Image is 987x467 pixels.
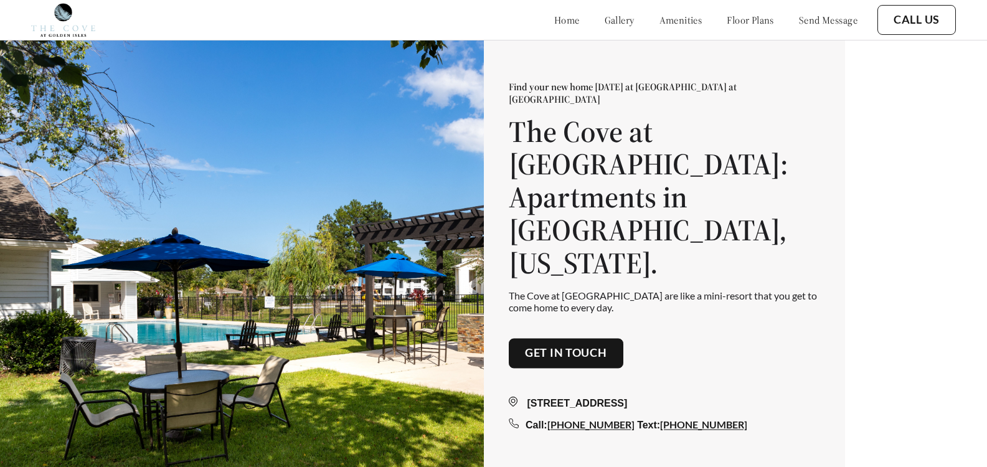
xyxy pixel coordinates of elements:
a: Get in touch [525,346,607,360]
img: cove_at_golden_isles_logo.png [31,3,95,37]
p: Find your new home [DATE] at [GEOGRAPHIC_DATA] at [GEOGRAPHIC_DATA] [509,80,820,105]
span: Call: [526,420,547,430]
p: The Cove at [GEOGRAPHIC_DATA] are like a mini-resort that you get to come home to every day. [509,290,820,313]
a: send message [799,14,857,26]
button: Call Us [877,5,956,35]
a: amenities [659,14,702,26]
span: Text: [637,420,660,430]
a: Call Us [894,13,940,27]
a: floor plans [727,14,774,26]
a: [PHONE_NUMBER] [547,418,635,430]
h1: The Cove at [GEOGRAPHIC_DATA]: Apartments in [GEOGRAPHIC_DATA], [US_STATE]. [509,115,820,280]
a: [PHONE_NUMBER] [660,418,747,430]
a: home [554,14,580,26]
a: gallery [605,14,635,26]
div: [STREET_ADDRESS] [509,396,820,411]
button: Get in touch [509,338,623,368]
